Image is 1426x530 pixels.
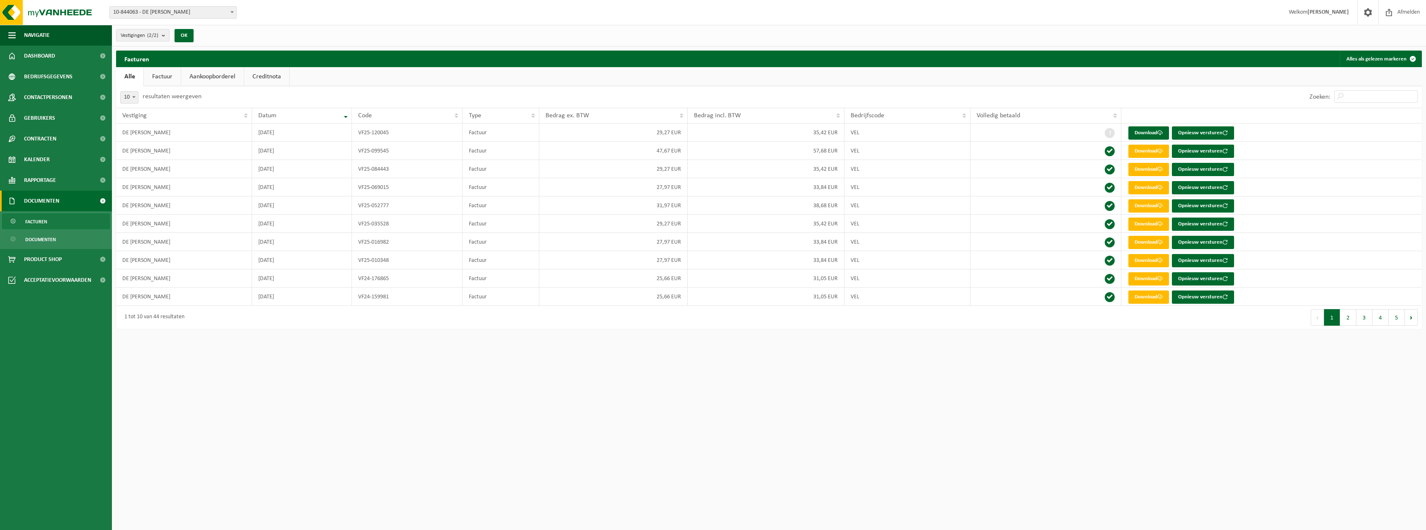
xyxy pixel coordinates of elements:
[116,288,252,306] td: DE [PERSON_NAME]
[181,67,244,86] a: Aankoopborderel
[109,6,237,19] span: 10-844063 - DE SMEDT GERRY - LEBBEKE
[977,112,1020,119] span: Volledig betaald
[1172,163,1234,176] button: Opnieuw versturen
[1172,181,1234,194] button: Opnieuw versturen
[1128,254,1169,267] a: Download
[1172,145,1234,158] button: Opnieuw versturen
[1172,290,1234,304] button: Opnieuw versturen
[352,142,463,160] td: VF25-099545
[851,112,884,119] span: Bedrijfscode
[252,215,352,233] td: [DATE]
[25,232,56,247] span: Documenten
[1356,309,1373,326] button: 3
[463,269,539,288] td: Factuur
[121,92,138,103] span: 10
[116,251,252,269] td: DE [PERSON_NAME]
[463,123,539,142] td: Factuur
[1172,218,1234,231] button: Opnieuw versturen
[352,233,463,251] td: VF25-016982
[358,112,372,119] span: Code
[1310,94,1330,100] label: Zoeken:
[688,123,844,142] td: 35,42 EUR
[844,160,971,178] td: VEL
[352,160,463,178] td: VF25-084443
[463,251,539,269] td: Factuur
[24,170,56,191] span: Rapportage
[1128,181,1169,194] a: Download
[469,112,481,119] span: Type
[2,231,110,247] a: Documenten
[688,196,844,215] td: 38,68 EUR
[352,123,463,142] td: VF25-120045
[688,142,844,160] td: 57,68 EUR
[24,108,55,128] span: Gebruikers
[116,29,170,41] button: Vestigingen(2/2)
[1307,9,1349,15] strong: [PERSON_NAME]
[1128,199,1169,213] a: Download
[352,269,463,288] td: VF24-176865
[143,93,201,100] label: resultaten weergeven
[352,196,463,215] td: VF25-052777
[122,112,147,119] span: Vestiging
[144,67,181,86] a: Factuur
[116,160,252,178] td: DE [PERSON_NAME]
[116,123,252,142] td: DE [PERSON_NAME]
[844,178,971,196] td: VEL
[539,215,688,233] td: 29,27 EUR
[1405,309,1418,326] button: Next
[24,66,73,87] span: Bedrijfsgegevens
[24,249,62,270] span: Product Shop
[1172,272,1234,286] button: Opnieuw versturen
[1340,309,1356,326] button: 2
[688,233,844,251] td: 33,84 EUR
[1340,51,1421,67] button: Alles als gelezen markeren
[116,233,252,251] td: DE [PERSON_NAME]
[539,160,688,178] td: 29,27 EUR
[24,149,50,170] span: Kalender
[25,214,47,230] span: Facturen
[1172,199,1234,213] button: Opnieuw versturen
[175,29,194,42] button: OK
[352,215,463,233] td: VF25-035528
[352,251,463,269] td: VF25-010348
[110,7,236,18] span: 10-844063 - DE SMEDT GERRY - LEBBEKE
[244,67,289,86] a: Creditnota
[252,160,352,178] td: [DATE]
[252,233,352,251] td: [DATE]
[539,269,688,288] td: 25,66 EUR
[1128,218,1169,231] a: Download
[1128,126,1169,140] a: Download
[258,112,276,119] span: Datum
[1172,254,1234,267] button: Opnieuw versturen
[24,270,91,290] span: Acceptatievoorwaarden
[121,29,158,42] span: Vestigingen
[1389,309,1405,326] button: 5
[844,269,971,288] td: VEL
[1373,309,1389,326] button: 4
[539,123,688,142] td: 29,27 EUR
[463,233,539,251] td: Factuur
[252,196,352,215] td: [DATE]
[844,196,971,215] td: VEL
[352,288,463,306] td: VF24-159981
[1128,290,1169,304] a: Download
[352,178,463,196] td: VF25-069015
[463,288,539,306] td: Factuur
[24,128,56,149] span: Contracten
[688,288,844,306] td: 31,05 EUR
[539,178,688,196] td: 27,97 EUR
[1128,272,1169,286] a: Download
[1172,126,1234,140] button: Opnieuw versturen
[147,33,158,38] count: (2/2)
[116,196,252,215] td: DE [PERSON_NAME]
[1128,163,1169,176] a: Download
[546,112,589,119] span: Bedrag ex. BTW
[1172,236,1234,249] button: Opnieuw versturen
[844,288,971,306] td: VEL
[116,215,252,233] td: DE [PERSON_NAME]
[1128,145,1169,158] a: Download
[252,142,352,160] td: [DATE]
[688,215,844,233] td: 35,42 EUR
[688,251,844,269] td: 33,84 EUR
[116,142,252,160] td: DE [PERSON_NAME]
